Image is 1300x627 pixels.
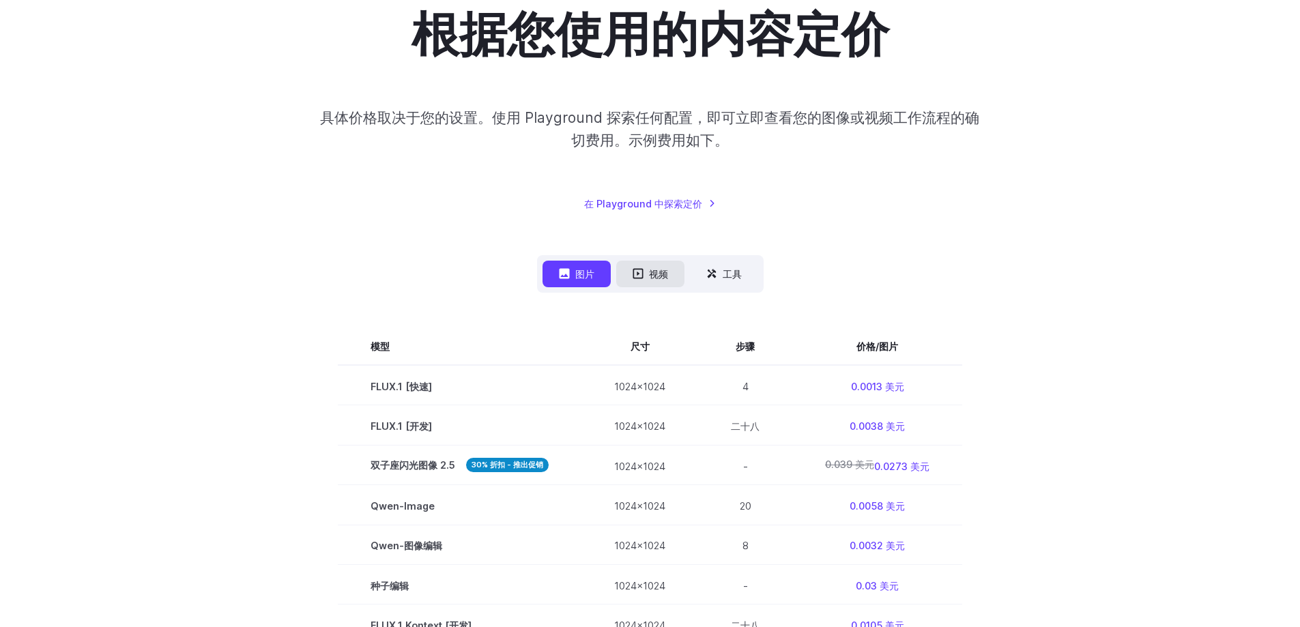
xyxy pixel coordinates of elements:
[874,460,929,471] font: 0.0273 美元
[614,500,665,512] font: 1024x1024
[614,460,665,471] font: 1024x1024
[742,540,749,551] font: 8
[371,340,390,351] font: 模型
[614,579,665,591] font: 1024x1024
[584,196,716,212] a: 在 Playground 中探索定价
[371,540,442,551] font: Qwen-图像编辑
[743,460,748,471] font: -
[856,340,898,351] font: 价格/图片
[371,500,435,512] font: Qwen-Image
[856,579,899,591] font: 0.03 美元
[371,579,409,591] font: 种子编辑
[850,420,905,432] font: 0.0038 美元
[723,268,742,280] font: 工具
[584,198,702,209] font: 在 Playground 中探索定价
[740,500,751,512] font: 20
[411,5,889,63] font: 根据您使用的内容定价
[320,109,979,149] font: 具体价格取决于您的设置。使用 Playground 探索任何配置，即可立即查看您的图像或视频工作流程的确切费用。示例费用如下。
[371,380,432,392] font: FLUX.1 [快速]
[472,460,543,469] font: 30% 折扣 - 推出促销
[731,420,760,432] font: 二十八
[575,268,594,280] font: 图片
[825,458,874,470] font: 0.039 美元
[371,420,432,432] font: FLUX.1 [开发]
[631,340,650,351] font: 尺寸
[614,540,665,551] font: 1024x1024
[371,459,455,471] font: 双子座闪光图像 2.5
[614,380,665,392] font: 1024x1024
[850,540,905,551] font: 0.0032 美元
[649,268,668,280] font: 视频
[743,579,748,591] font: -
[851,380,904,392] font: 0.0013 美元
[614,420,665,432] font: 1024x1024
[742,380,749,392] font: 4
[850,500,905,512] font: 0.0058 美元
[736,340,755,351] font: 步骤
